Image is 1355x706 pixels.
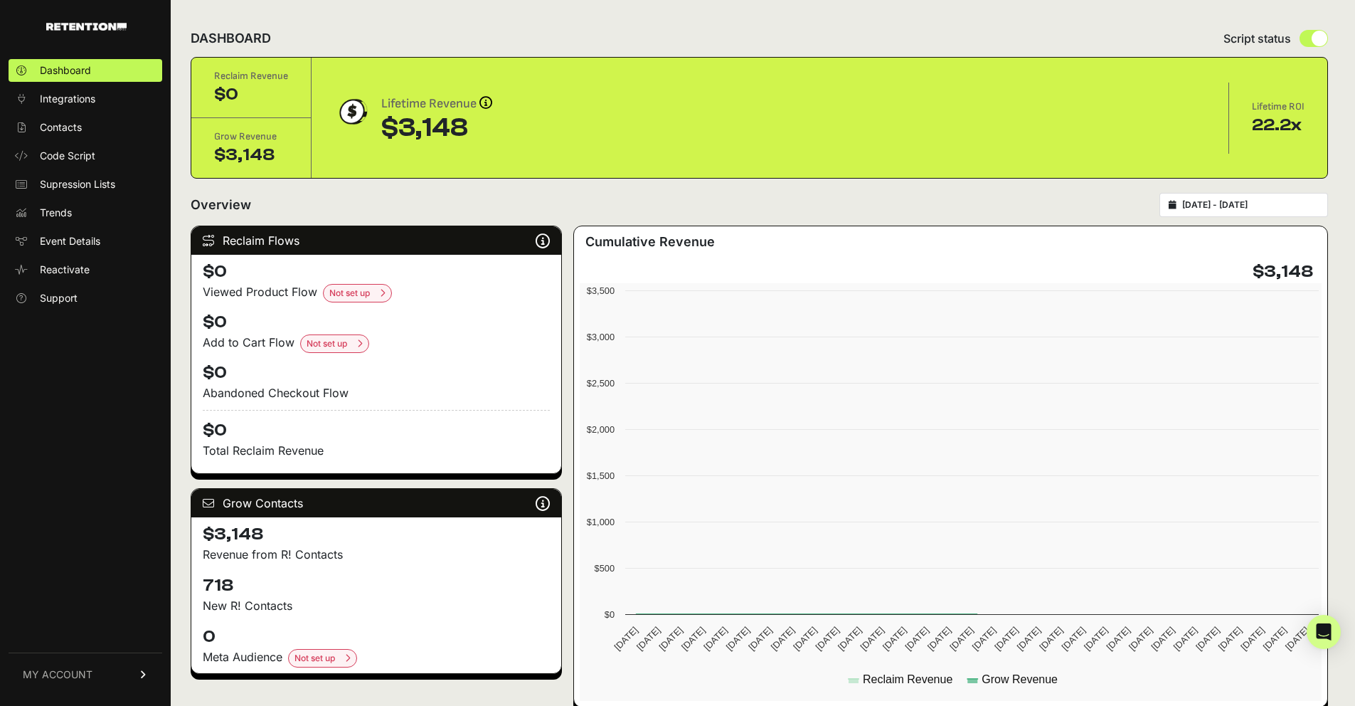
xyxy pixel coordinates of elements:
div: Meta Audience [203,648,550,668]
text: [DATE] [1127,625,1154,653]
a: Trends [9,201,162,224]
div: Abandoned Checkout Flow [203,384,550,401]
div: Reclaim Revenue [214,69,288,83]
div: $3,148 [214,144,288,167]
span: Integrations [40,92,95,106]
h4: $0 [203,260,550,283]
text: [DATE] [634,625,662,653]
a: Supression Lists [9,173,162,196]
text: [DATE] [657,625,685,653]
text: [DATE] [769,625,797,653]
div: Viewed Product Flow [203,283,550,302]
h3: Cumulative Revenue [585,232,715,252]
span: Reactivate [40,263,90,277]
h2: Overview [191,195,251,215]
div: Lifetime ROI [1252,100,1304,114]
div: Lifetime Revenue [381,94,492,114]
div: Reclaim Flows [191,226,561,255]
text: [DATE] [1261,625,1289,653]
text: Grow Revenue [982,673,1058,685]
text: $1,500 [587,470,615,481]
text: [DATE] [1037,625,1065,653]
text: [DATE] [1149,625,1177,653]
a: Contacts [9,116,162,139]
span: MY ACCOUNT [23,668,92,682]
span: Support [40,291,78,305]
text: [DATE] [903,625,931,653]
text: [DATE] [814,625,841,653]
a: Support [9,287,162,310]
p: Revenue from R! Contacts [203,546,550,563]
h4: $3,148 [1253,260,1313,283]
a: Code Script [9,144,162,167]
text: [DATE] [859,625,886,653]
text: $500 [595,563,615,574]
text: [DATE] [948,625,976,653]
h4: $0 [203,362,550,384]
text: $3,500 [587,285,615,296]
img: dollar-coin-05c43ed7efb7bc0c12610022525b4bbbb207c7efeef5aecc26f025e68dcafac9.png [334,94,370,130]
text: $2,000 [587,424,615,435]
div: Add to Cart Flow [203,334,550,353]
text: [DATE] [993,625,1021,653]
h2: DASHBOARD [191,28,271,48]
text: $3,000 [587,332,615,342]
text: Reclaim Revenue [863,673,952,685]
span: Event Details [40,234,100,248]
text: [DATE] [1216,625,1244,653]
text: [DATE] [1239,625,1267,653]
span: Contacts [40,120,82,135]
a: Integrations [9,88,162,110]
div: Open Intercom Messenger [1307,615,1341,649]
text: [DATE] [702,625,730,653]
h4: $0 [203,410,550,442]
text: [DATE] [1082,625,1110,653]
text: [DATE] [970,625,998,653]
text: [DATE] [881,625,908,653]
div: 22.2x [1252,114,1304,137]
div: $0 [214,83,288,106]
text: [DATE] [1283,625,1311,653]
img: Retention.com [46,23,127,31]
text: [DATE] [724,625,752,653]
text: [DATE] [1015,625,1043,653]
a: Reactivate [9,258,162,281]
span: Script status [1223,30,1291,47]
span: Dashboard [40,63,91,78]
h4: 0 [203,626,550,648]
div: Grow Revenue [214,130,288,144]
h4: 718 [203,574,550,597]
text: [DATE] [792,625,819,653]
div: Grow Contacts [191,489,561,517]
div: $3,148 [381,114,492,142]
text: [DATE] [1194,625,1222,653]
text: $1,000 [587,517,615,527]
text: [DATE] [612,625,640,653]
text: [DATE] [925,625,953,653]
text: [DATE] [1105,625,1132,653]
span: Supression Lists [40,177,115,191]
a: MY ACCOUNT [9,653,162,696]
text: [DATE] [1171,625,1199,653]
span: Code Script [40,149,95,163]
a: Dashboard [9,59,162,82]
span: Trends [40,206,72,220]
a: Event Details [9,230,162,253]
h4: $3,148 [203,523,550,546]
text: [DATE] [1060,625,1088,653]
text: [DATE] [747,625,775,653]
text: [DATE] [679,625,707,653]
p: Total Reclaim Revenue [203,442,550,459]
h4: $0 [203,311,550,334]
text: $2,500 [587,378,615,389]
p: New R! Contacts [203,597,550,614]
text: $0 [605,609,615,620]
text: [DATE] [836,625,864,653]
